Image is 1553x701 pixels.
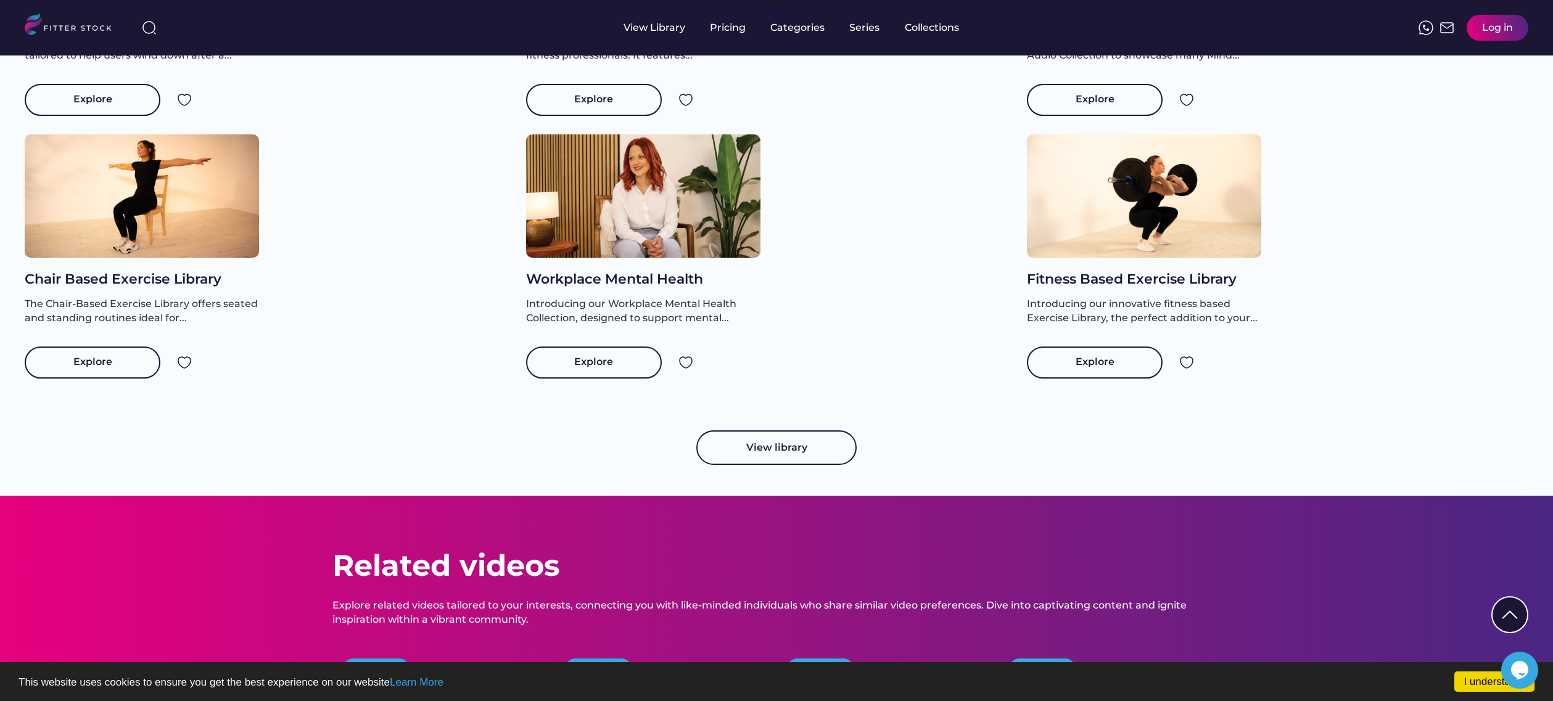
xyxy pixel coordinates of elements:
[1493,597,1527,632] img: Group%201000002322%20%281%29.svg
[25,297,259,325] div: The Chair-Based Exercise Library offers seated and standing routines ideal for...
[1179,92,1194,107] img: Group%201000002324.svg
[1179,355,1194,370] img: Group%201000002324.svg
[1027,297,1261,325] div: Introducing our innovative fitness based Exercise Library, the perfect addition to your...
[526,297,760,325] div: Introducing our Workplace Mental Health Collection, designed to support mental...
[73,355,112,370] div: Explore
[905,21,959,35] div: Collections
[770,21,825,35] div: Categories
[1482,21,1513,35] div: Log in
[678,355,693,370] img: Group%201000002324.svg
[696,430,857,465] button: View library
[177,92,192,107] img: Group%201000002324.svg
[390,676,443,688] a: Learn More
[526,270,760,289] div: Workplace Mental Health
[73,92,112,107] div: Explore
[1454,671,1534,692] a: I understand!
[849,21,880,35] div: Series
[1027,270,1261,289] div: Fitness Based Exercise Library
[25,14,122,39] img: LOGO.svg
[574,355,613,370] div: Explore
[574,92,613,107] div: Explore
[332,599,1221,626] div: Explore related videos tailored to your interests, connecting you with like-minded individuals wh...
[1501,652,1541,689] iframe: chat widget
[25,270,259,289] div: Chair Based Exercise Library
[770,6,786,18] div: fvck
[1419,20,1433,35] img: meteor-icons_whatsapp%20%281%29.svg
[1076,355,1114,370] div: Explore
[710,21,746,35] div: Pricing
[177,355,192,370] img: Group%201000002324.svg
[1076,92,1114,107] div: Explore
[19,677,1534,687] p: This website uses cookies to ensure you get the best experience on our website
[142,20,157,35] img: search-normal%203.svg
[1440,20,1454,35] img: Frame%2051.svg
[678,92,693,107] img: Group%201000002324.svg
[624,21,685,35] div: View Library
[332,545,559,586] div: Related videos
